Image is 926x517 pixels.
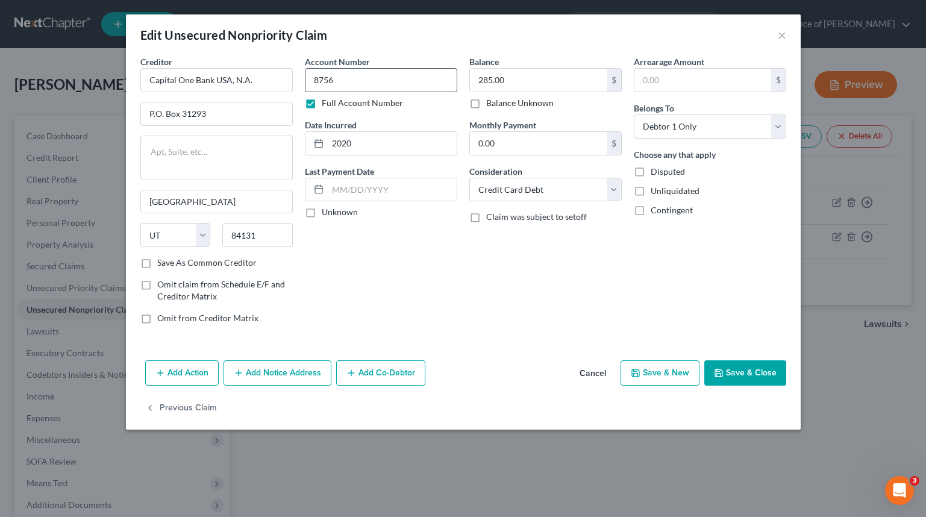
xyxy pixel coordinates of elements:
input: MM/DD/YYYY [328,132,457,155]
span: Contingent [651,205,693,215]
label: Monthly Payment [469,119,536,131]
label: Choose any that apply [634,148,716,161]
label: Balance [469,55,499,68]
div: $ [607,69,621,92]
input: -- [305,68,457,92]
button: × [778,28,786,42]
span: 3 [910,476,919,486]
span: Omit from Creditor Matrix [157,313,258,323]
input: Enter city... [141,190,292,213]
div: $ [607,132,621,155]
span: Belongs To [634,103,674,113]
button: Add Notice Address [224,360,331,386]
label: Save As Common Creditor [157,257,257,269]
label: Unknown [322,206,358,218]
div: Edit Unsecured Nonpriority Claim [140,27,328,43]
button: Add Co-Debtor [336,360,425,386]
span: Creditor [140,57,172,67]
button: Save & Close [704,360,786,386]
label: Date Incurred [305,119,357,131]
span: Unliquidated [651,186,699,196]
input: Enter zip... [222,223,293,247]
button: Cancel [570,362,616,386]
input: Search creditor by name... [140,68,293,92]
span: Disputed [651,166,685,177]
div: $ [771,69,786,92]
label: Balance Unknown [486,97,554,109]
span: Omit claim from Schedule E/F and Creditor Matrix [157,279,285,301]
input: 0.00 [470,69,607,92]
button: Add Action [145,360,219,386]
button: Previous Claim [145,395,217,421]
label: Account Number [305,55,370,68]
label: Full Account Number [322,97,403,109]
input: 0.00 [634,69,771,92]
iframe: Intercom live chat [885,476,914,505]
input: 0.00 [470,132,607,155]
label: Consideration [469,165,522,178]
span: Claim was subject to setoff [486,211,587,222]
button: Save & New [621,360,699,386]
label: Last Payment Date [305,165,374,178]
label: Arrearage Amount [634,55,704,68]
input: Enter address... [141,102,292,125]
input: MM/DD/YYYY [328,178,457,201]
